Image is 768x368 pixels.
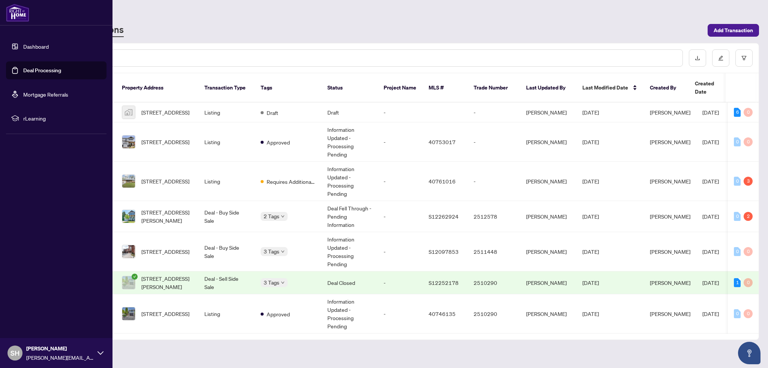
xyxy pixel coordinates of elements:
[702,178,719,185] span: [DATE]
[198,232,255,271] td: Deal - Buy Side Sale
[321,201,378,232] td: Deal Fell Through - Pending Information
[321,271,378,294] td: Deal Closed
[132,274,138,280] span: check-circle
[576,73,644,103] th: Last Modified Date
[378,201,423,232] td: -
[650,109,690,116] span: [PERSON_NAME]
[650,310,690,317] span: [PERSON_NAME]
[23,43,49,50] a: Dashboard
[429,279,459,286] span: S12252178
[255,73,321,103] th: Tags
[582,213,599,220] span: [DATE]
[520,73,576,103] th: Last Updated By
[6,4,29,22] img: logo
[650,248,690,255] span: [PERSON_NAME]
[744,247,753,256] div: 0
[198,201,255,232] td: Deal - Buy Side Sale
[141,108,189,116] span: [STREET_ADDRESS]
[650,139,690,145] span: [PERSON_NAME]
[321,122,378,162] td: Information Updated - Processing Pending
[264,247,279,256] span: 3 Tags
[520,162,576,201] td: [PERSON_NAME]
[468,162,520,201] td: -
[520,232,576,271] td: [PERSON_NAME]
[321,294,378,334] td: Information Updated - Processing Pending
[378,103,423,122] td: -
[429,310,456,317] span: 40746135
[321,232,378,271] td: Information Updated - Processing Pending
[468,122,520,162] td: -
[198,162,255,201] td: Listing
[582,139,599,145] span: [DATE]
[714,24,753,36] span: Add Transaction
[23,114,101,122] span: rLearning
[378,271,423,294] td: -
[702,279,719,286] span: [DATE]
[198,122,255,162] td: Listing
[744,212,753,221] div: 2
[702,310,719,317] span: [DATE]
[141,177,189,185] span: [STREET_ADDRESS]
[744,309,753,318] div: 0
[734,247,741,256] div: 0
[378,122,423,162] td: -
[695,79,726,96] span: Created Date
[712,49,729,67] button: edit
[650,213,690,220] span: [PERSON_NAME]
[264,278,279,287] span: 3 Tags
[141,138,189,146] span: [STREET_ADDRESS]
[734,108,741,117] div: 6
[378,294,423,334] td: -
[122,276,135,289] img: thumbnail-img
[702,109,719,116] span: [DATE]
[520,294,576,334] td: [PERSON_NAME]
[141,274,192,291] span: [STREET_ADDRESS][PERSON_NAME]
[198,294,255,334] td: Listing
[321,73,378,103] th: Status
[702,139,719,145] span: [DATE]
[26,344,94,353] span: [PERSON_NAME]
[122,136,135,148] img: thumbnail-img
[744,177,753,186] div: 3
[122,307,135,320] img: thumbnail-img
[735,49,753,67] button: filter
[734,177,741,186] div: 0
[650,178,690,185] span: [PERSON_NAME]
[141,247,189,256] span: [STREET_ADDRESS]
[520,201,576,232] td: [PERSON_NAME]
[468,201,520,232] td: 2512578
[122,175,135,188] img: thumbnail-img
[734,309,741,318] div: 0
[708,24,759,37] button: Add Transaction
[267,109,278,117] span: Draft
[429,178,456,185] span: 40761016
[281,215,285,218] span: down
[582,279,599,286] span: [DATE]
[141,208,192,225] span: [STREET_ADDRESS][PERSON_NAME]
[198,271,255,294] td: Deal - Sell Side Sale
[267,310,290,318] span: Approved
[423,73,468,103] th: MLS #
[23,67,61,74] a: Deal Processing
[468,103,520,122] td: -
[582,83,628,92] span: Last Modified Date
[702,248,719,255] span: [DATE]
[26,353,94,362] span: [PERSON_NAME][EMAIL_ADDRESS][DOMAIN_NAME]
[734,212,741,221] div: 0
[10,348,19,358] span: SH
[321,103,378,122] td: Draft
[468,73,520,103] th: Trade Number
[468,232,520,271] td: 2511448
[378,73,423,103] th: Project Name
[650,279,690,286] span: [PERSON_NAME]
[734,137,741,146] div: 0
[281,250,285,253] span: down
[644,73,689,103] th: Created By
[468,294,520,334] td: 2510290
[429,139,456,145] span: 40753017
[734,278,741,287] div: 1
[582,109,599,116] span: [DATE]
[23,91,68,98] a: Mortgage Referrals
[718,55,723,61] span: edit
[122,210,135,223] img: thumbnail-img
